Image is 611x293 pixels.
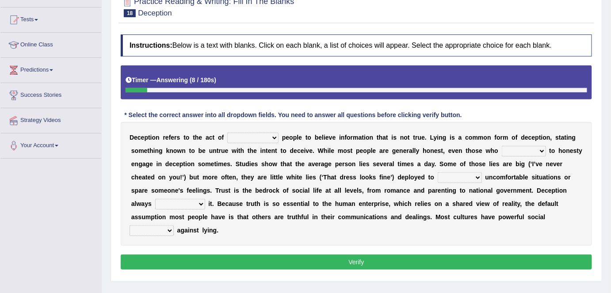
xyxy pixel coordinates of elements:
[479,147,482,154] b: e
[373,147,376,154] b: e
[173,147,177,154] b: o
[245,160,249,167] b: d
[301,147,304,154] b: e
[165,134,169,141] b: e
[451,134,455,141] b: s
[476,147,479,154] b: s
[148,147,150,154] b: t
[458,134,462,141] b: a
[169,160,173,167] b: e
[386,147,389,154] b: e
[236,160,240,167] b: S
[555,134,559,141] b: s
[138,160,142,167] b: g
[407,160,411,167] b: e
[341,134,345,141] b: n
[418,134,422,141] b: u
[486,147,491,154] b: w
[559,147,563,154] b: h
[189,147,191,154] b: t
[380,160,383,167] b: v
[431,147,435,154] b: n
[155,147,159,154] b: n
[195,134,199,141] b: h
[566,134,568,141] b: i
[262,147,266,154] b: n
[286,160,290,167] b: a
[328,160,332,167] b: e
[166,147,170,154] b: k
[253,147,257,154] b: e
[177,147,182,154] b: w
[294,147,297,154] b: e
[250,147,254,154] b: h
[551,147,555,154] b: o
[213,134,215,141] b: t
[400,160,401,167] b: i
[458,147,462,154] b: n
[468,147,472,154] b: h
[415,134,417,141] b: r
[579,147,583,154] b: y
[0,108,101,130] a: Strategy Videos
[417,160,421,167] b: a
[389,160,393,167] b: a
[403,147,407,154] b: e
[335,160,339,167] b: p
[363,160,366,167] b: e
[319,134,322,141] b: e
[437,134,439,141] b: i
[412,147,414,154] b: l
[130,42,172,49] b: Instructions:
[359,160,361,167] b: l
[145,134,149,141] b: p
[434,147,438,154] b: e
[171,134,174,141] b: e
[309,147,313,154] b: e
[295,160,298,167] b: t
[217,147,219,154] b: t
[202,147,206,154] b: e
[344,147,348,154] b: o
[281,160,283,167] b: t
[293,134,297,141] b: p
[466,147,468,154] b: t
[283,160,287,167] b: h
[265,160,269,167] b: h
[379,134,383,141] b: h
[157,160,158,167] b: i
[425,134,427,141] b: .
[373,160,377,167] b: s
[439,134,443,141] b: n
[272,160,277,167] b: w
[577,147,579,154] b: t
[260,147,262,154] b: i
[565,134,567,141] b: t
[225,147,229,154] b: e
[438,147,441,154] b: s
[141,134,145,141] b: e
[321,160,325,167] b: a
[134,134,137,141] b: e
[366,134,370,141] b: o
[541,134,543,141] b: i
[325,160,328,167] b: g
[407,147,409,154] b: r
[163,134,165,141] b: r
[315,134,319,141] b: b
[494,147,498,154] b: o
[414,147,416,154] b: l
[352,160,356,167] b: n
[434,134,437,141] b: y
[158,160,162,167] b: n
[503,134,508,141] b: m
[573,147,577,154] b: s
[202,160,206,167] b: o
[218,134,222,141] b: o
[289,134,293,141] b: o
[342,160,344,167] b: r
[281,147,283,154] b: t
[387,160,389,167] b: r
[149,160,153,167] b: e
[186,134,190,141] b: o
